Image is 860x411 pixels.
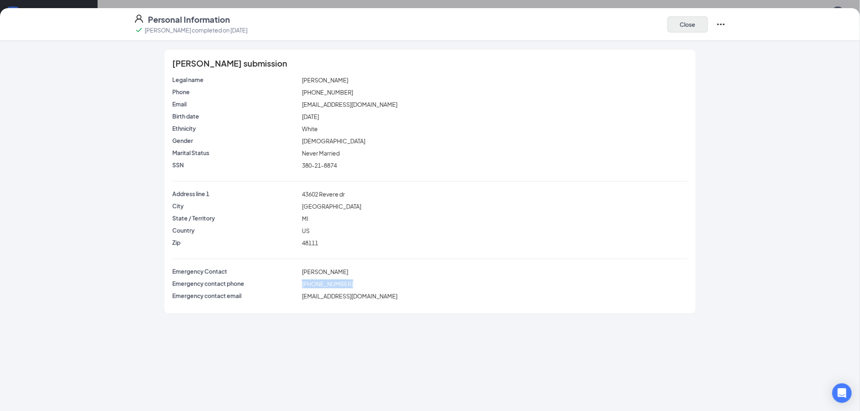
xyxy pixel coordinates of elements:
h4: Personal Information [148,14,230,25]
svg: User [134,14,144,24]
button: Close [667,16,708,32]
p: SSN [172,161,299,169]
span: Never Married [302,149,340,157]
p: Phone [172,88,299,96]
p: Emergency contact email [172,292,299,300]
svg: Ellipses [716,19,726,29]
div: Open Intercom Messenger [832,383,852,403]
span: White [302,125,318,132]
p: Emergency contact phone [172,279,299,288]
span: MI [302,215,308,222]
span: [PHONE_NUMBER] [302,280,353,288]
span: 48111 [302,239,318,247]
p: Zip [172,238,299,247]
span: [DEMOGRAPHIC_DATA] [302,137,365,145]
span: 380-21-8874 [302,162,337,169]
p: Country [172,226,299,234]
span: 43602 Revere dr [302,190,345,198]
p: Email [172,100,299,108]
span: [EMAIL_ADDRESS][DOMAIN_NAME] [302,101,397,108]
span: [PERSON_NAME] [302,268,348,275]
p: Emergency Contact [172,267,299,275]
span: [PERSON_NAME] [302,76,348,84]
span: US [302,227,310,234]
p: Marital Status [172,149,299,157]
p: Ethnicity [172,124,299,132]
p: Birth date [172,112,299,120]
span: [DATE] [302,113,319,120]
svg: Checkmark [134,25,144,35]
p: Gender [172,136,299,145]
span: [PHONE_NUMBER] [302,89,353,96]
span: [GEOGRAPHIC_DATA] [302,203,361,210]
p: Address line 1 [172,190,299,198]
p: City [172,202,299,210]
p: State / Territory [172,214,299,222]
span: [PERSON_NAME] submission [172,59,287,67]
p: Legal name [172,76,299,84]
p: [PERSON_NAME] completed on [DATE] [145,26,248,34]
span: [EMAIL_ADDRESS][DOMAIN_NAME] [302,292,397,300]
